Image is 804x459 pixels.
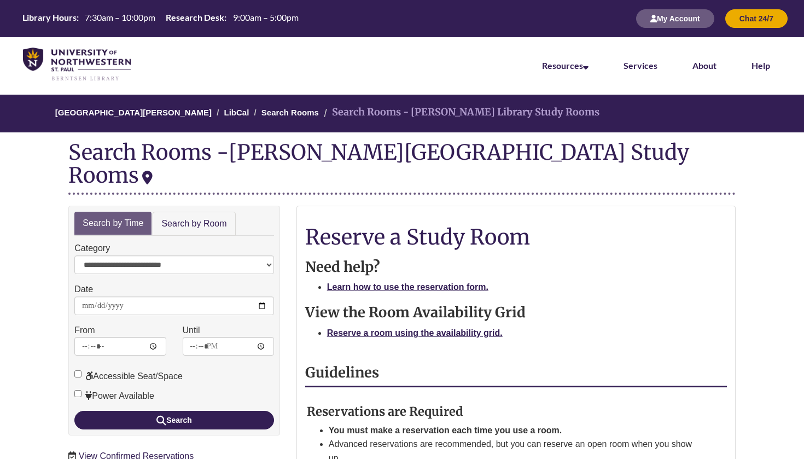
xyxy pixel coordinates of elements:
[18,11,302,26] a: Hours Today
[18,11,302,25] table: Hours Today
[327,282,488,292] a: Learn how to use the reservation form.
[161,11,228,24] th: Research Desk:
[305,258,380,276] strong: Need help?
[74,369,183,384] label: Accessible Seat/Space
[74,323,95,338] label: From
[183,323,200,338] label: Until
[153,212,235,236] a: Search by Room
[233,12,299,22] span: 9:00am – 5:00pm
[636,9,714,28] button: My Account
[85,12,155,22] span: 7:30am – 10:00pm
[321,104,599,120] li: Search Rooms - [PERSON_NAME] Library Study Rooms
[68,95,736,132] nav: Breadcrumb
[74,241,110,255] label: Category
[692,60,716,71] a: About
[725,9,788,28] button: Chat 24/7
[636,14,714,23] a: My Account
[305,304,526,321] strong: View the Room Availability Grid
[55,108,212,117] a: [GEOGRAPHIC_DATA][PERSON_NAME]
[327,328,503,338] a: Reserve a room using the availability grid.
[307,404,463,419] strong: Reservations are Required
[74,411,274,429] button: Search
[18,11,80,24] th: Library Hours:
[329,426,562,435] strong: You must make a reservation each time you use a room.
[74,282,93,297] label: Date
[542,60,589,71] a: Resources
[23,48,131,82] img: UNWSP Library Logo
[261,108,319,117] a: Search Rooms
[305,225,727,248] h1: Reserve a Study Room
[725,14,788,23] a: Chat 24/7
[224,108,249,117] a: LibCal
[751,60,770,71] a: Help
[68,139,689,188] div: [PERSON_NAME][GEOGRAPHIC_DATA] Study Rooms
[624,60,657,71] a: Services
[305,364,379,381] strong: Guidelines
[68,141,736,194] div: Search Rooms -
[74,370,81,377] input: Accessible Seat/Space
[74,212,152,235] a: Search by Time
[74,389,154,403] label: Power Available
[74,390,81,397] input: Power Available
